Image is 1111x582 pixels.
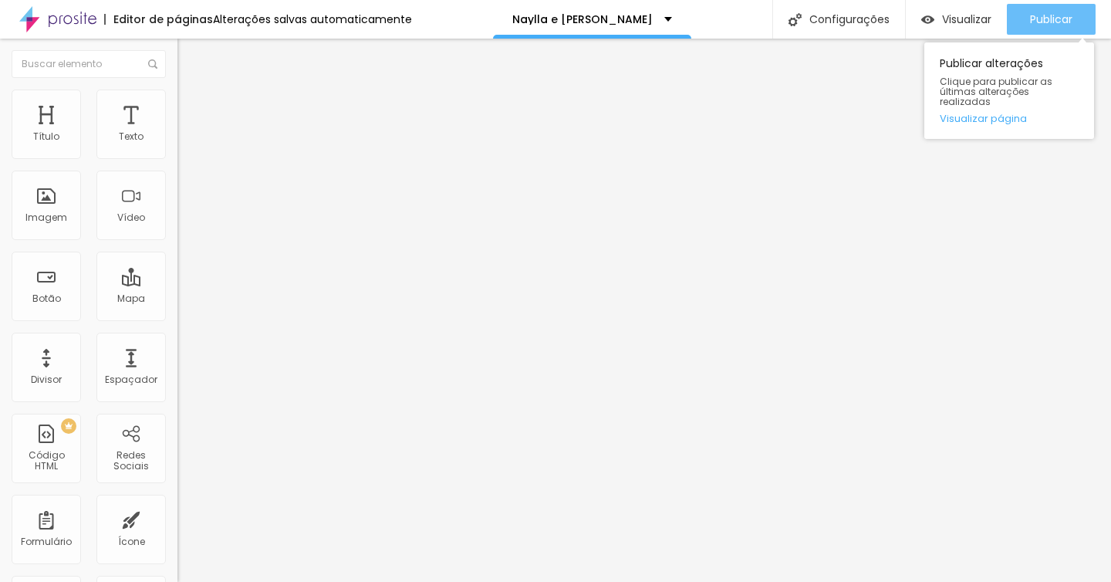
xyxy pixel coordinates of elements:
font: Editor de páginas [113,12,213,27]
font: Publicar alterações [940,56,1043,71]
a: Visualizar página [940,113,1079,124]
font: Alterações salvas automaticamente [213,12,412,27]
button: Visualizar [906,4,1007,35]
input: Buscar elemento [12,50,166,78]
font: Imagem [25,211,67,224]
font: Visualizar página [940,111,1027,126]
button: Publicar [1007,4,1096,35]
font: Título [33,130,59,143]
font: Vídeo [117,211,145,224]
img: view-1.svg [921,13,934,26]
font: Redes Sociais [113,448,149,472]
font: Divisor [31,373,62,386]
font: Mapa [117,292,145,305]
font: Ícone [118,535,145,548]
font: Texto [119,130,144,143]
font: Naylla e [PERSON_NAME] [512,12,653,27]
img: Ícone [789,13,802,26]
font: Visualizar [942,12,991,27]
font: Botão [32,292,61,305]
font: Publicar [1030,12,1072,27]
font: Código HTML [29,448,65,472]
font: Formulário [21,535,72,548]
font: Clique para publicar as últimas alterações realizadas [940,75,1052,108]
img: Ícone [148,59,157,69]
font: Espaçador [105,373,157,386]
font: Configurações [809,12,890,27]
